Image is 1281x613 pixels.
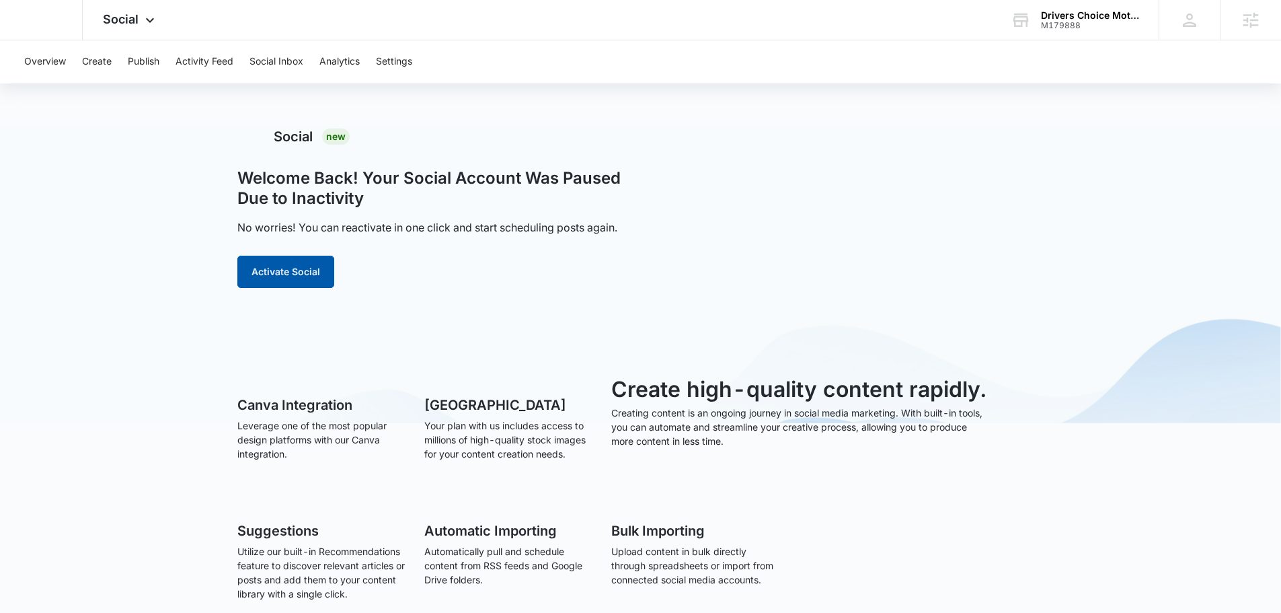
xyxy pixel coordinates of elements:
button: Settings [376,40,412,83]
button: Activate Social [237,262,334,295]
div: account id [1041,21,1139,30]
button: Create [82,40,112,83]
h3: Social [274,130,313,150]
span: Social [103,12,139,26]
button: Activity Feed [176,40,233,83]
div: New [322,132,350,148]
p: Creating content is an ongoing journey in social media marketing. With built-in tools, you can au... [611,439,989,481]
h3: Create high-quality content rapidly. [611,406,989,439]
p: No worries! You can reactivate in one click and start scheduling posts again. [237,226,617,242]
h5: Automatic Importing [424,557,592,571]
h5: Suggestions [237,557,405,571]
div: account name [1041,10,1139,21]
p: Your plan with us includes access to millions of high-quality stock images for your content creat... [424,452,592,494]
button: Overview [24,40,66,83]
h5: [GEOGRAPHIC_DATA] [424,431,592,445]
button: Publish [128,40,159,83]
p: Leverage one of the most popular design platforms with our Canva integration. [237,452,405,494]
button: Social Inbox [249,40,303,83]
h1: Welcome Back! Your Social Account Was Paused Due to Inactivity [237,175,626,215]
h5: Bulk Importing [611,557,779,571]
button: Analytics [319,40,360,83]
h5: Canva Integration [237,431,405,445]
